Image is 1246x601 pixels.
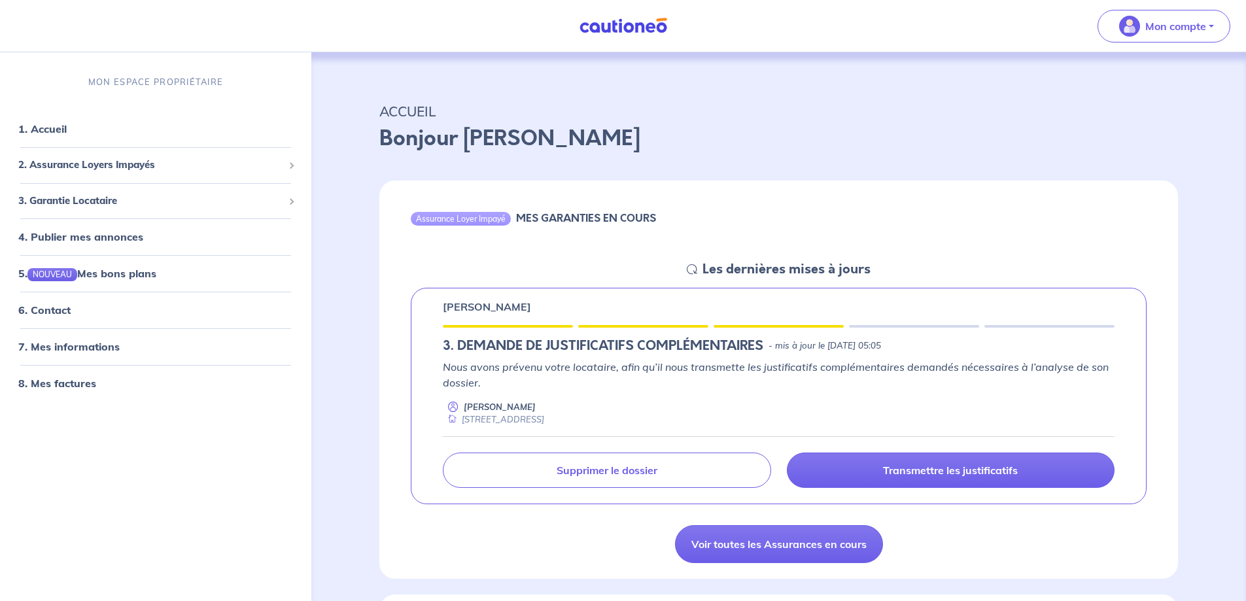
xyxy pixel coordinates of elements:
p: Mon compte [1145,18,1206,34]
div: 5.NOUVEAUMes bons plans [5,260,306,286]
div: 8. Mes factures [5,370,306,396]
span: 2. Assurance Loyers Impayés [18,158,283,173]
div: 3. Garantie Locataire [5,188,306,214]
p: ACCUEIL [379,99,1178,123]
p: MON ESPACE PROPRIÉTAIRE [88,76,223,88]
a: 1. Accueil [18,122,67,135]
div: 4. Publier mes annonces [5,224,306,250]
p: [PERSON_NAME] [464,401,536,413]
p: Nous avons prévenu votre locataire, afin qu’il nous transmette les justificatifs complémentaires ... [443,359,1115,390]
h5: 3. DEMANDE DE JUSTIFICATIFS COMPLÉMENTAIRES [443,338,763,354]
img: Cautioneo [574,18,672,34]
button: illu_account_valid_menu.svgMon compte [1098,10,1230,43]
h5: Les dernières mises à jours [702,262,871,277]
h6: MES GARANTIES EN COURS [516,212,656,224]
div: state: RENTER-DOCUMENTS-INCOMPLETE, Context: NEW,CHOOSE-CERTIFICATE,ALONE,RENTER-DOCUMENTS [443,338,1115,354]
div: [STREET_ADDRESS] [443,413,544,426]
p: - mis à jour le [DATE] 05:05 [769,339,881,352]
p: Transmettre les justificatifs [883,464,1018,477]
a: Supprimer le dossier [443,453,770,488]
div: 7. Mes informations [5,334,306,360]
a: 5.NOUVEAUMes bons plans [18,267,156,280]
a: 7. Mes informations [18,340,120,353]
a: 8. Mes factures [18,377,96,390]
a: 4. Publier mes annonces [18,230,143,243]
img: illu_account_valid_menu.svg [1119,16,1140,37]
p: Supprimer le dossier [557,464,657,477]
a: Voir toutes les Assurances en cours [675,525,883,563]
div: 2. Assurance Loyers Impayés [5,152,306,178]
span: 3. Garantie Locataire [18,194,283,209]
p: [PERSON_NAME] [443,299,531,315]
a: Transmettre les justificatifs [787,453,1115,488]
div: 1. Accueil [5,116,306,142]
a: 6. Contact [18,303,71,317]
div: 6. Contact [5,297,306,323]
div: Assurance Loyer Impayé [411,212,511,225]
p: Bonjour [PERSON_NAME] [379,123,1178,154]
